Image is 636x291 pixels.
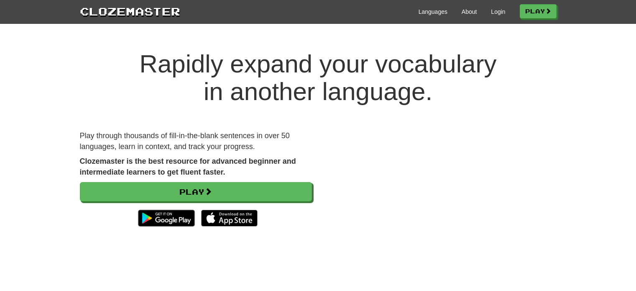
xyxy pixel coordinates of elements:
[80,3,180,19] a: Clozemaster
[80,182,312,201] a: Play
[80,131,312,152] p: Play through thousands of fill-in-the-blank sentences in over 50 languages, learn in context, and...
[134,206,199,231] img: Get it on Google Play
[520,4,557,18] a: Play
[462,8,477,16] a: About
[201,210,258,227] img: Download_on_the_App_Store_Badge_US-UK_135x40-25178aeef6eb6b83b96f5f2d004eda3bffbb37122de64afbaef7...
[491,8,505,16] a: Login
[80,157,296,176] strong: Clozemaster is the best resource for advanced beginner and intermediate learners to get fluent fa...
[419,8,447,16] a: Languages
